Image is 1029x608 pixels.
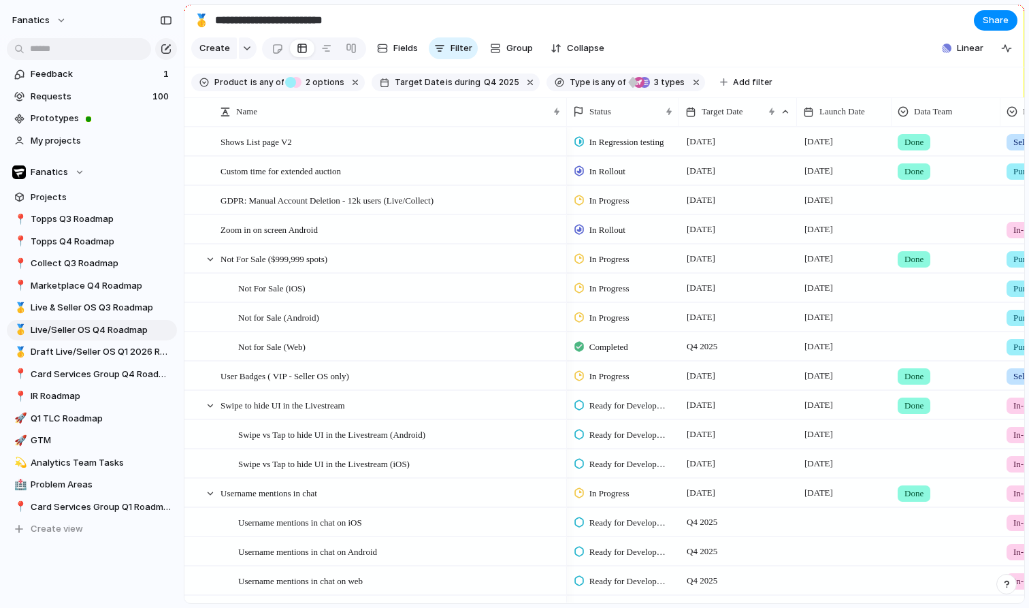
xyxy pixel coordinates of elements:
span: Not for Sale (Web) [238,338,306,354]
span: types [650,76,685,89]
span: Create [199,42,230,55]
span: Done [904,253,924,266]
div: 📍Marketplace Q4 Roadmap [7,276,177,296]
span: Problem Areas [31,478,172,492]
span: Done [904,165,924,178]
div: 🥇 [14,345,24,360]
div: 🥇Live/Seller OS Q4 Roadmap [7,320,177,340]
span: Product [214,76,248,89]
div: 📍 [14,212,24,227]
span: 100 [152,90,171,103]
a: My projects [7,131,177,151]
span: [DATE] [801,397,836,413]
span: 1 [163,67,171,81]
span: Prototypes [31,112,172,125]
span: Not for Sale (Android) [238,309,319,325]
a: 🚀GTM [7,430,177,451]
span: Done [904,370,924,383]
span: [DATE] [801,455,836,472]
span: fanatics [12,14,50,27]
span: Marketplace Q4 Roadmap [31,279,172,293]
button: 🥇 [12,301,26,315]
span: Collect Q3 Roadmap [31,257,172,270]
span: [DATE] [683,133,719,150]
span: Requests [31,90,148,103]
button: 📍 [12,368,26,381]
span: Analytics Team Tasks [31,456,172,470]
span: My projects [31,134,172,148]
span: Username mentions in chat [220,485,317,500]
span: [DATE] [683,280,719,296]
div: 📍 [14,278,24,293]
span: Q4 2025 [683,338,721,355]
span: [DATE] [683,455,719,472]
span: Shows List page V2 [220,133,292,149]
span: is [446,76,453,89]
span: In Progress [589,311,630,325]
span: Collapse [567,42,604,55]
button: Create [191,37,237,59]
a: 📍Card Services Group Q4 Roadmap [7,364,177,385]
button: 🥇 [12,323,26,337]
span: Type [570,76,590,89]
span: [DATE] [683,397,719,413]
span: Done [904,135,924,149]
button: 🏥 [12,478,26,492]
span: Not For Sale ($999,999 spots) [220,251,327,266]
button: 📍 [12,500,26,514]
span: Custom time for extended auction [220,163,341,178]
span: IR Roadmap [31,389,172,403]
span: GDPR: Manual Account Deletion - 12k users (Live/Collect) [220,192,434,208]
span: Fanatics [31,165,68,179]
span: In Progress [589,487,630,500]
button: 📍 [12,279,26,293]
span: [DATE] [683,163,719,179]
a: 📍Topps Q3 Roadmap [7,209,177,229]
button: isany of [590,75,629,90]
a: 📍Topps Q4 Roadmap [7,231,177,252]
span: Name [236,105,257,118]
div: 📍IR Roadmap [7,386,177,406]
span: Live & Seller OS Q3 Roadmap [31,301,172,315]
div: 📍 [14,366,24,382]
div: 🏥 [14,477,24,493]
span: Completed [589,340,628,354]
button: 📍 [12,212,26,226]
span: Topps Q3 Roadmap [31,212,172,226]
span: [DATE] [801,280,836,296]
span: Linear [957,42,983,55]
span: [DATE] [683,368,719,384]
span: Swipe vs Tap to hide UI in the Livestream (iOS) [238,455,410,471]
div: 📍 [14,256,24,272]
div: 🥇 [14,300,24,316]
a: Feedback1 [7,64,177,84]
span: GTM [31,434,172,447]
a: 🏥Problem Areas [7,475,177,495]
span: Username mentions in chat on Android [238,543,377,559]
div: 💫 [14,455,24,470]
span: [DATE] [801,133,836,150]
div: 📍Card Services Group Q1 Roadmap [7,497,177,517]
a: Prototypes [7,108,177,129]
div: 🚀Q1 TLC Roadmap [7,409,177,429]
span: [DATE] [801,309,836,325]
span: Swipe vs Tap to hide UI in the Livestream (Android) [238,426,425,442]
span: Data Team [914,105,952,118]
span: Q4 2025 [683,573,721,589]
span: Ready for Development [589,516,668,530]
span: Target Date [395,76,444,89]
a: 🥇Live & Seller OS Q3 Roadmap [7,298,177,318]
span: [DATE] [801,192,836,208]
a: 📍Collect Q3 Roadmap [7,253,177,274]
div: 📍 [14,499,24,515]
div: 🚀 [14,433,24,449]
span: In Progress [589,282,630,295]
button: Create view [7,519,177,539]
span: [DATE] [801,368,836,384]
